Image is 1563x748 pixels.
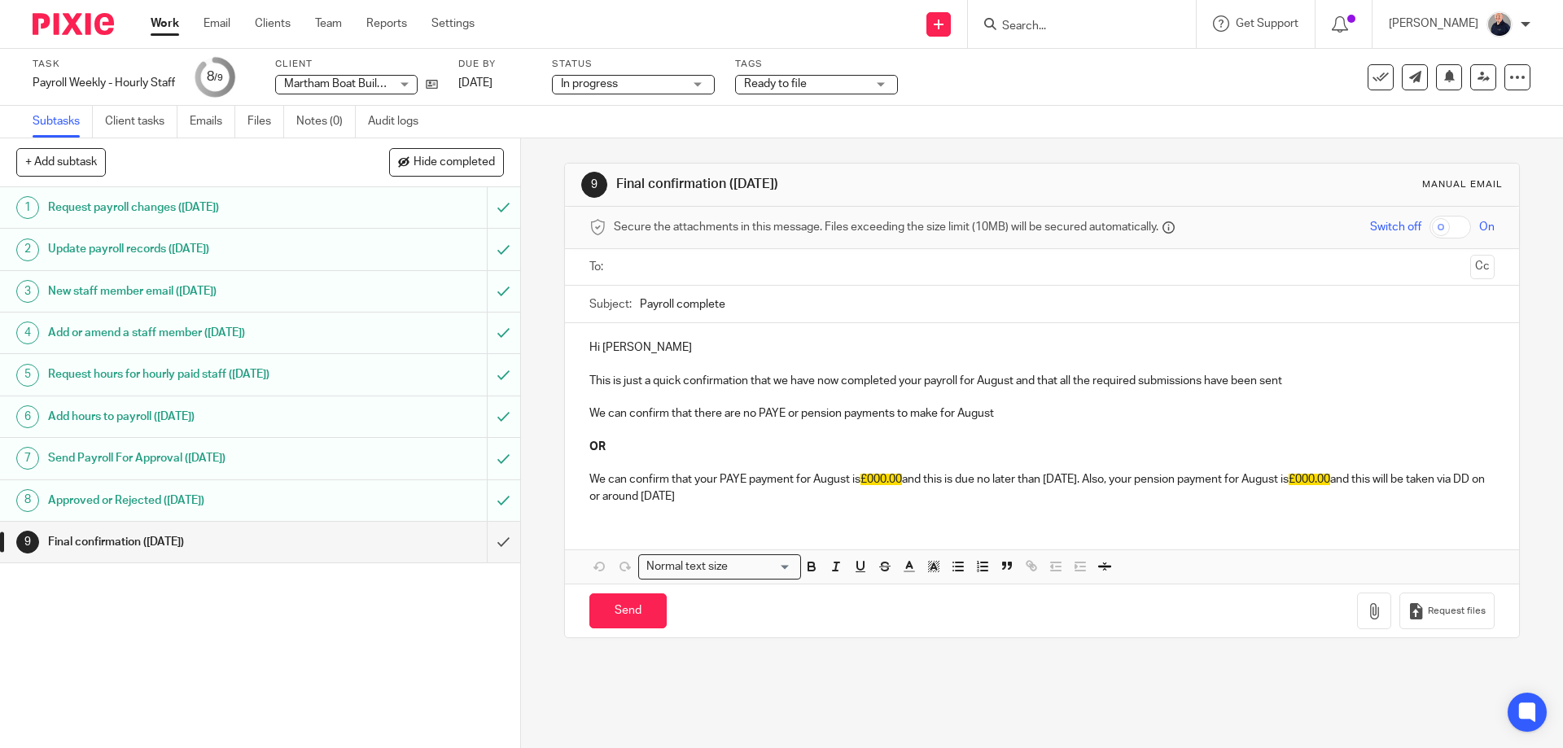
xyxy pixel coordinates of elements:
[589,441,606,453] strong: OR
[48,488,330,513] h1: Approved or Rejected ([DATE])
[214,73,223,82] small: /9
[48,405,330,429] h1: Add hours to payroll ([DATE])
[614,219,1158,235] span: Secure the attachments in this message. Files exceeding the size limit (10MB) will be secured aut...
[16,447,39,470] div: 7
[16,280,39,303] div: 3
[105,106,177,138] a: Client tasks
[48,446,330,470] h1: Send Payroll For Approval ([DATE])
[48,237,330,261] h1: Update payroll records ([DATE])
[616,176,1077,193] h1: Final confirmation ([DATE])
[589,296,632,313] label: Subject:
[33,75,175,91] div: Payroll Weekly - Hourly Staff
[458,58,532,71] label: Due by
[1422,178,1503,191] div: Manual email
[1236,18,1298,29] span: Get Support
[1470,255,1495,279] button: Cc
[431,15,475,32] a: Settings
[315,15,342,32] a: Team
[581,172,607,198] div: 9
[733,558,791,575] input: Search for option
[458,77,493,89] span: [DATE]
[151,15,179,32] a: Work
[589,405,1494,422] p: We can confirm that there are no PAYE or pension payments to make for August
[414,156,495,169] span: Hide completed
[16,489,39,512] div: 8
[190,106,235,138] a: Emails
[33,106,93,138] a: Subtasks
[860,474,902,485] span: £000.00
[1000,20,1147,34] input: Search
[638,554,801,580] div: Search for option
[642,558,731,575] span: Normal text size
[366,15,407,32] a: Reports
[1479,219,1495,235] span: On
[48,195,330,220] h1: Request payroll changes ([DATE])
[16,322,39,344] div: 4
[1389,15,1478,32] p: [PERSON_NAME]
[284,78,572,90] span: Martham Boat Building & Development Company Limited
[1289,474,1330,485] span: £000.00
[48,530,330,554] h1: Final confirmation ([DATE])
[275,58,438,71] label: Client
[589,339,1494,356] p: Hi [PERSON_NAME]
[1399,593,1494,629] button: Request files
[589,593,667,628] input: Send
[589,471,1494,505] p: We can confirm that your PAYE payment for August is and this is due no later than [DATE]. Also, y...
[561,78,618,90] span: In progress
[48,279,330,304] h1: New staff member email ([DATE])
[255,15,291,32] a: Clients
[247,106,284,138] a: Files
[589,373,1494,389] p: This is just a quick confirmation that we have now completed your payroll for August and that all...
[48,321,330,345] h1: Add or amend a staff member ([DATE])
[1370,219,1421,235] span: Switch off
[16,196,39,219] div: 1
[33,13,114,35] img: Pixie
[16,364,39,387] div: 5
[1486,11,1513,37] img: IMG_8745-0021-copy.jpg
[48,362,330,387] h1: Request hours for hourly paid staff ([DATE])
[744,78,807,90] span: Ready to file
[1428,605,1486,618] span: Request files
[552,58,715,71] label: Status
[16,531,39,553] div: 9
[204,15,230,32] a: Email
[16,238,39,261] div: 2
[389,148,504,176] button: Hide completed
[16,148,106,176] button: + Add subtask
[16,405,39,428] div: 6
[33,58,175,71] label: Task
[368,106,431,138] a: Audit logs
[296,106,356,138] a: Notes (0)
[589,259,607,275] label: To:
[735,58,898,71] label: Tags
[207,68,223,86] div: 8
